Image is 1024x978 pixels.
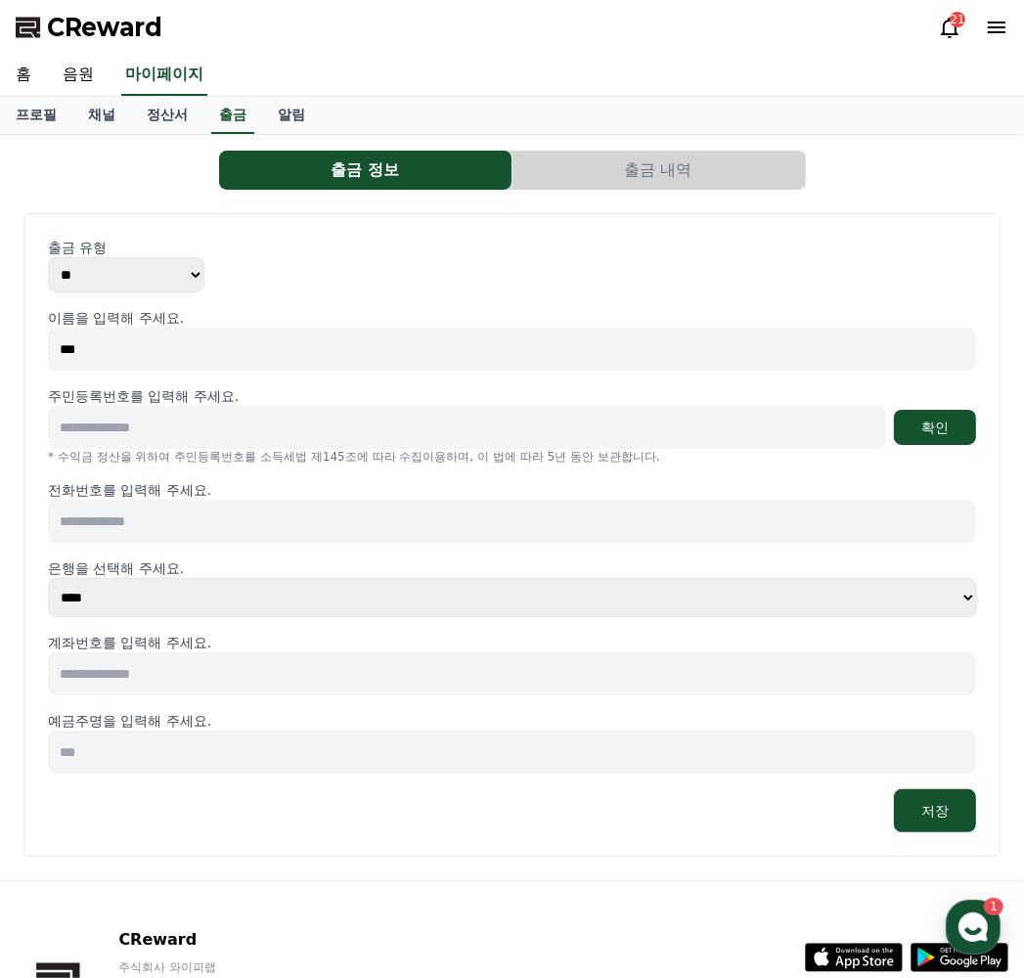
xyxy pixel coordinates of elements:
a: 출금 정보 [219,151,512,190]
p: CReward [118,928,357,952]
button: 확인 [894,410,976,445]
a: 출금 [211,97,254,134]
p: 이름을 입력해 주세요. [48,308,976,328]
p: 출금 유형 [48,238,976,257]
a: 알림 [262,97,321,134]
p: * 수익금 정산을 위하여 주민등록번호를 소득세법 제145조에 따라 수집이용하며, 이 법에 따라 5년 동안 보관합니다. [48,449,976,465]
a: 홈 [6,620,129,669]
a: 21 [938,16,961,39]
p: 은행을 선택해 주세요. [48,558,976,578]
a: 채널 [72,97,131,134]
a: 마이페이지 [121,55,207,96]
a: 설정 [252,620,376,669]
span: 설정 [302,649,326,665]
p: 예금주명을 입력해 주세요. [48,711,976,731]
button: 저장 [894,789,976,832]
a: 출금 내역 [512,151,806,190]
p: 주식회사 와이피랩 [118,959,357,975]
button: 출금 내역 [512,151,805,190]
p: 계좌번호를 입력해 주세요. [48,633,976,652]
a: 정산서 [131,97,203,134]
button: 출금 정보 [219,151,512,190]
span: 홈 [62,649,73,665]
span: 대화 [179,650,202,666]
p: 전화번호를 입력해 주세요. [48,480,976,500]
div: 21 [950,12,965,27]
p: 주민등록번호를 입력해 주세요. [48,386,239,406]
a: 음원 [47,55,110,96]
a: 1대화 [129,620,252,669]
a: CReward [16,12,162,43]
span: CReward [47,12,162,43]
span: 1 [199,619,205,635]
